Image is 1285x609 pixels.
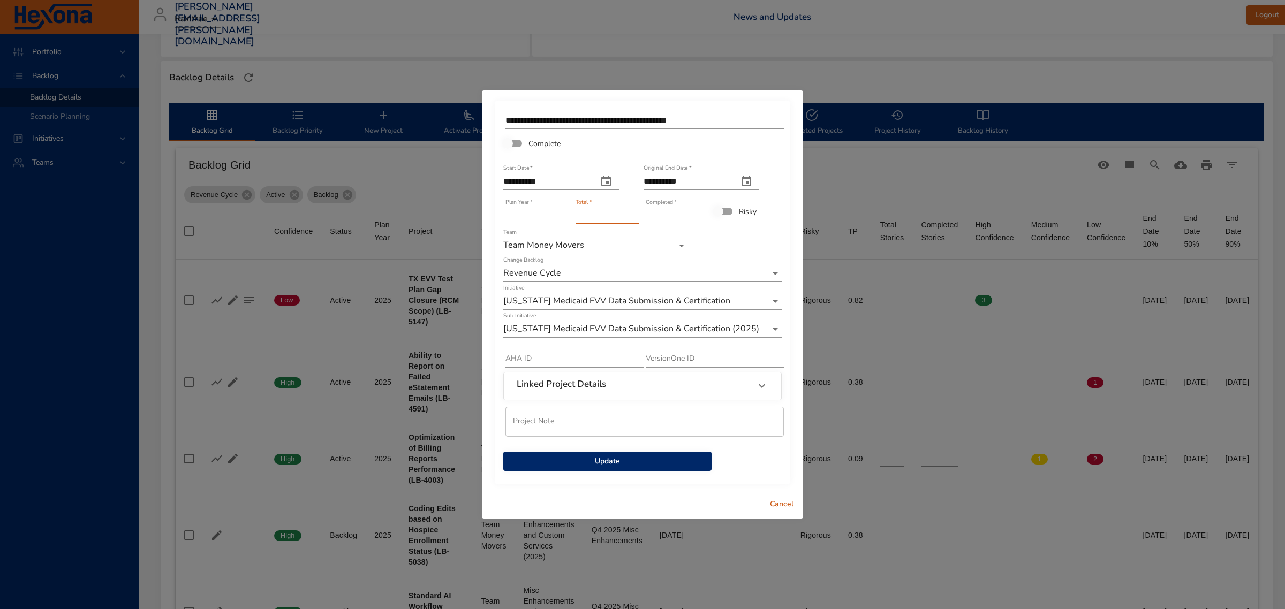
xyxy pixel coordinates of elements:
label: Total [576,200,592,205]
label: Initiative [503,285,524,291]
button: start date [593,169,619,194]
div: [US_STATE] Medicaid EVV Data Submission & Certification [503,293,782,310]
label: Completed [646,200,677,205]
div: Linked Project Details [504,372,781,399]
label: Start Date [503,165,533,171]
span: Risky [739,206,757,217]
label: Team [503,230,517,235]
h6: Linked Project Details [517,379,606,390]
span: Complete [528,138,561,149]
button: original end date [734,169,759,194]
span: Cancel [769,498,795,511]
div: Team Money Movers [503,237,688,254]
div: [US_STATE] Medicaid EVV Data Submission & Certification (2025) [503,321,782,338]
label: Sub Initiative [503,313,536,319]
div: Revenue Cycle [503,265,782,282]
span: Update [512,455,703,468]
label: Original End Date [644,165,691,171]
label: Change Backlog [503,257,543,263]
button: Cancel [765,494,799,514]
label: Plan Year [505,200,532,205]
button: Update [503,452,712,471]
